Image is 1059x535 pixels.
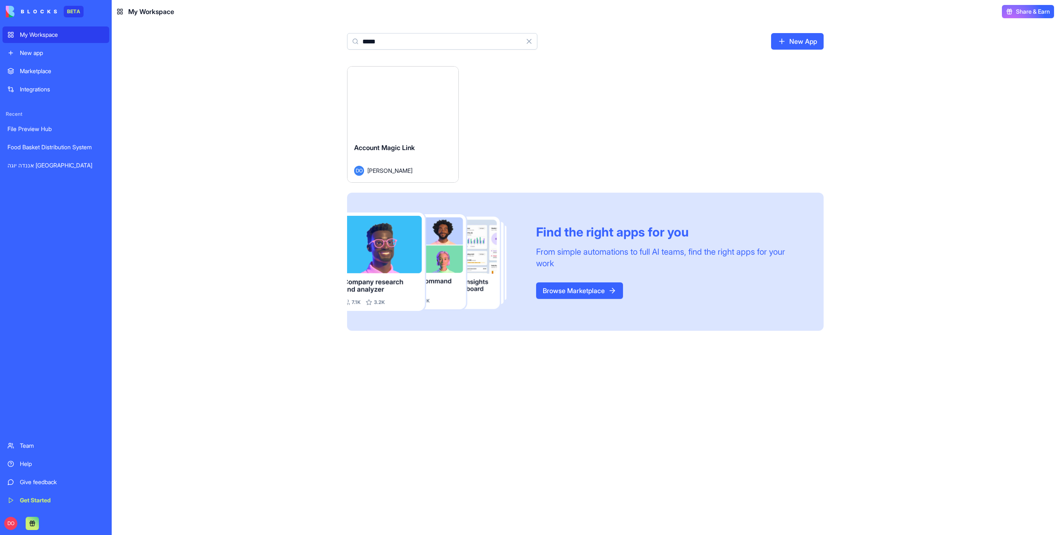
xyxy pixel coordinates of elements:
span: Recent [2,111,109,117]
div: Find the right apps for you [536,225,804,239]
a: Account Magic LinkDO[PERSON_NAME] [347,66,459,183]
a: Integrations [2,81,109,98]
div: From simple automations to full AI teams, find the right apps for your work [536,246,804,269]
div: My Workspace [20,31,104,39]
a: Marketplace [2,63,109,79]
div: Marketplace [20,67,104,75]
span: Account Magic Link [354,143,415,152]
div: Team [20,442,104,450]
span: My Workspace [128,7,174,17]
a: Get Started [2,492,109,509]
button: Share & Earn [1002,5,1054,18]
div: Get Started [20,496,104,504]
a: Food Basket Distribution System [2,139,109,155]
a: File Preview Hub [2,121,109,137]
a: My Workspace [2,26,109,43]
a: Team [2,437,109,454]
a: Browse Marketplace [536,282,623,299]
img: Frame_181_egmpey.png [347,213,523,311]
div: Food Basket Distribution System [7,143,104,151]
span: DO [354,166,364,176]
a: BETA [6,6,84,17]
span: Share & Earn [1016,7,1050,16]
a: New App [771,33,824,50]
div: Integrations [20,85,104,93]
span: DO [4,517,17,530]
a: New app [2,45,109,61]
div: New app [20,49,104,57]
div: Help [20,460,104,468]
div: Give feedback [20,478,104,486]
div: File Preview Hub [7,125,104,133]
span: [PERSON_NAME] [367,166,412,175]
a: Give feedback [2,474,109,490]
a: Help [2,456,109,472]
div: אננדה יוגה [GEOGRAPHIC_DATA] [7,161,104,170]
div: BETA [64,6,84,17]
img: logo [6,6,57,17]
a: אננדה יוגה [GEOGRAPHIC_DATA] [2,157,109,174]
